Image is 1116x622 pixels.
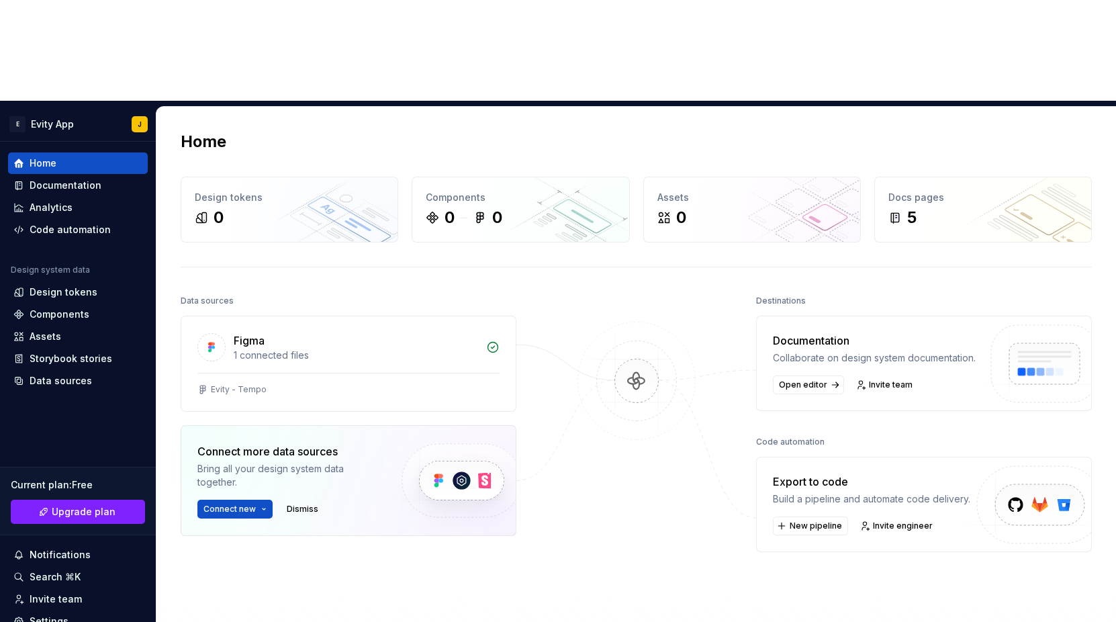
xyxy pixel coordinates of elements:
[11,478,145,492] div: Current plan : Free
[30,330,61,343] div: Assets
[11,265,90,275] div: Design system data
[138,119,142,130] div: J
[30,374,92,388] div: Data sources
[31,118,74,131] div: Evity App
[287,504,318,515] span: Dismiss
[773,517,848,535] button: New pipeline
[869,380,913,390] span: Invite team
[676,207,686,228] div: 0
[9,116,26,132] div: E
[181,131,226,152] h2: Home
[773,351,976,365] div: Collaborate on design system documentation.
[8,281,148,303] a: Design tokens
[756,292,806,310] div: Destinations
[8,588,148,610] a: Invite team
[30,352,112,365] div: Storybook stories
[11,500,145,524] a: Upgrade plan
[52,505,115,519] span: Upgrade plan
[30,201,73,214] div: Analytics
[30,548,91,562] div: Notifications
[181,177,398,242] a: Design tokens0
[888,191,1078,204] div: Docs pages
[773,332,976,349] div: Documentation
[643,177,861,242] a: Assets0
[873,521,933,531] span: Invite engineer
[657,191,847,204] div: Assets
[30,592,82,606] div: Invite team
[8,197,148,218] a: Analytics
[195,191,384,204] div: Design tokens
[234,332,265,349] div: Figma
[779,380,827,390] span: Open editor
[8,348,148,369] a: Storybook stories
[773,474,970,490] div: Export to code
[8,370,148,392] a: Data sources
[790,521,842,531] span: New pipeline
[856,517,939,535] a: Invite engineer
[197,443,379,459] div: Connect more data sources
[181,292,234,310] div: Data sources
[30,285,97,299] div: Design tokens
[412,177,629,242] a: Components00
[3,109,153,138] button: EEvity AppJ
[8,175,148,196] a: Documentation
[8,544,148,566] button: Notifications
[203,504,256,515] span: Connect new
[8,326,148,347] a: Assets
[8,219,148,240] a: Code automation
[8,566,148,588] button: Search ⌘K
[281,500,324,519] button: Dismiss
[197,500,273,519] button: Connect new
[852,375,919,394] a: Invite team
[8,304,148,325] a: Components
[492,207,502,228] div: 0
[181,316,516,412] a: Figma1 connected filesEvity - Tempo
[30,223,111,236] div: Code automation
[234,349,478,362] div: 1 connected files
[211,384,267,395] div: Evity - Tempo
[907,207,917,228] div: 5
[30,570,81,584] div: Search ⌘K
[874,177,1092,242] a: Docs pages5
[30,179,101,192] div: Documentation
[773,375,844,394] a: Open editor
[8,152,148,174] a: Home
[773,492,970,506] div: Build a pipeline and automate code delivery.
[214,207,224,228] div: 0
[426,191,615,204] div: Components
[30,308,89,321] div: Components
[756,433,825,451] div: Code automation
[445,207,455,228] div: 0
[197,462,379,489] div: Bring all your design system data together.
[30,157,56,170] div: Home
